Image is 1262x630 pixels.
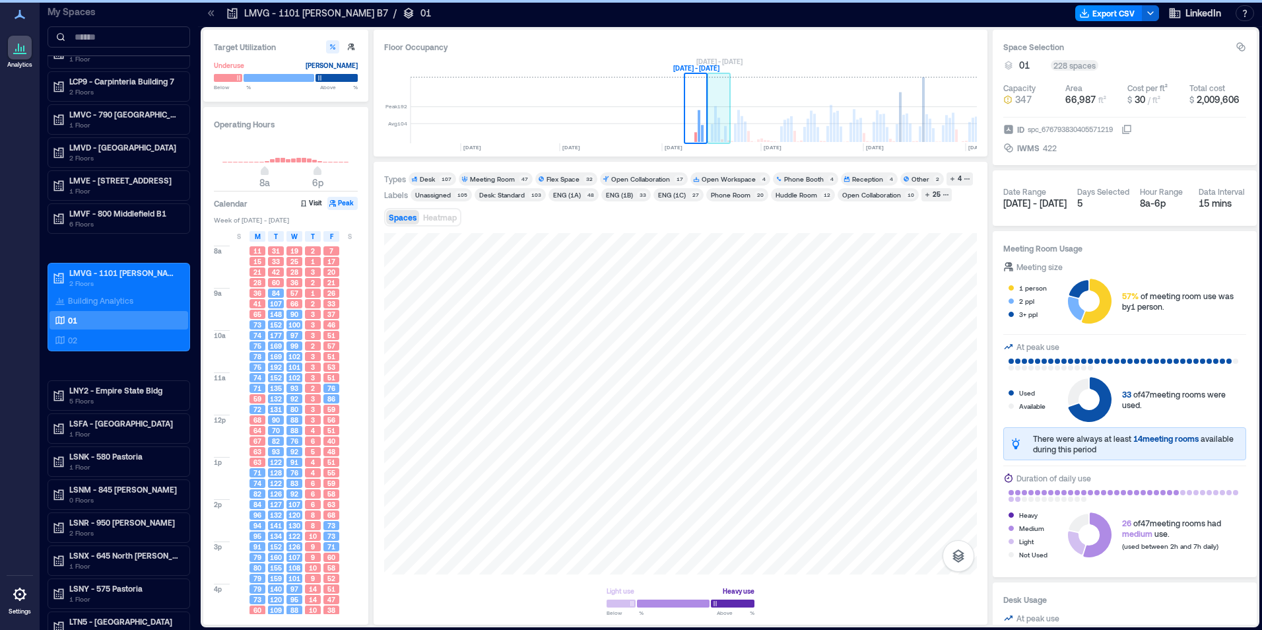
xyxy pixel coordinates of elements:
[1122,389,1246,410] div: of 47 meeting rooms were used.
[327,352,335,361] span: 51
[288,521,300,530] span: 130
[611,174,670,184] div: Open Collaboration
[288,352,300,361] span: 102
[1122,390,1131,399] span: 33
[423,213,457,222] span: Heatmap
[253,405,261,414] span: 72
[214,197,248,210] h3: Calendar
[253,341,261,351] span: 75
[968,144,986,151] text: [DATE]
[288,500,300,509] span: 107
[1197,94,1240,105] span: 2,009,606
[69,429,180,439] p: 1 Floor
[69,267,180,278] p: LMVG - 1101 [PERSON_NAME] B7
[69,76,180,87] p: LCP9 - Carpinteria Building 7
[1075,5,1143,21] button: Export CSV
[1148,95,1160,104] span: / ft²
[272,447,280,456] span: 93
[311,437,315,446] span: 6
[1019,281,1047,295] div: 1 person
[905,191,916,199] div: 10
[253,278,261,287] span: 28
[253,246,261,256] span: 11
[311,363,315,372] span: 3
[1140,186,1183,197] div: Hour Range
[1140,197,1188,210] div: 8a - 6p
[270,532,282,541] span: 134
[270,405,282,414] span: 131
[1003,242,1246,255] h3: Meeting Room Usage
[1019,59,1030,72] span: 01
[312,177,323,188] span: 6p
[290,267,298,277] span: 28
[519,175,530,183] div: 47
[887,175,895,183] div: 4
[214,83,251,91] span: Below %
[1042,141,1058,155] div: 422
[327,500,335,509] span: 63
[290,299,298,308] span: 66
[393,7,397,20] p: /
[1016,340,1059,353] div: At peak use
[253,267,261,277] span: 21
[291,231,298,242] span: W
[327,447,335,456] span: 48
[253,500,261,509] span: 84
[311,289,315,298] span: 1
[329,246,333,256] span: 7
[327,278,335,287] span: 21
[674,175,685,183] div: 17
[311,267,315,277] span: 3
[1127,95,1132,104] span: $
[272,415,280,425] span: 90
[311,394,315,403] span: 3
[1122,529,1152,538] span: medium
[1017,141,1040,155] span: IWMS
[455,191,469,199] div: 105
[1019,295,1034,308] div: 2 ppl
[1016,472,1091,485] div: Duration of daily use
[311,352,315,361] span: 3
[69,153,180,163] p: 2 Floors
[270,510,282,520] span: 132
[1122,291,1139,300] span: 57%
[270,341,282,351] span: 169
[290,426,298,435] span: 88
[1016,260,1063,273] div: Meeting size
[311,415,315,425] span: 3
[1051,60,1098,71] div: 228 spaces
[270,352,282,361] span: 169
[244,7,388,20] p: LMVG - 1101 [PERSON_NAME] B7
[288,532,300,541] span: 122
[253,331,261,340] span: 74
[348,231,352,242] span: S
[1015,93,1032,106] span: 347
[1019,386,1035,400] div: Used
[270,310,282,319] span: 148
[311,479,315,488] span: 6
[384,174,406,184] div: Types
[311,341,315,351] span: 2
[463,144,481,151] text: [DATE]
[68,335,77,345] p: 02
[259,177,270,188] span: 8a
[272,257,280,266] span: 33
[1189,83,1225,93] div: Total cost
[1199,186,1245,197] div: Data Interval
[1122,291,1246,312] div: of meeting room use was by 1 person .
[852,174,883,184] div: Reception
[290,489,298,499] span: 92
[311,299,315,308] span: 2
[1003,197,1067,209] span: [DATE] - [DATE]
[553,190,581,199] div: ENG (1A)
[290,394,298,403] span: 92
[290,447,298,456] span: 92
[290,289,298,298] span: 57
[583,175,595,183] div: 32
[69,517,180,528] p: LSNR - 950 [PERSON_NAME]
[327,257,335,266] span: 17
[48,5,190,18] p: My Spaces
[311,384,315,393] span: 2
[214,59,244,72] div: Underuse
[214,289,222,298] span: 9a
